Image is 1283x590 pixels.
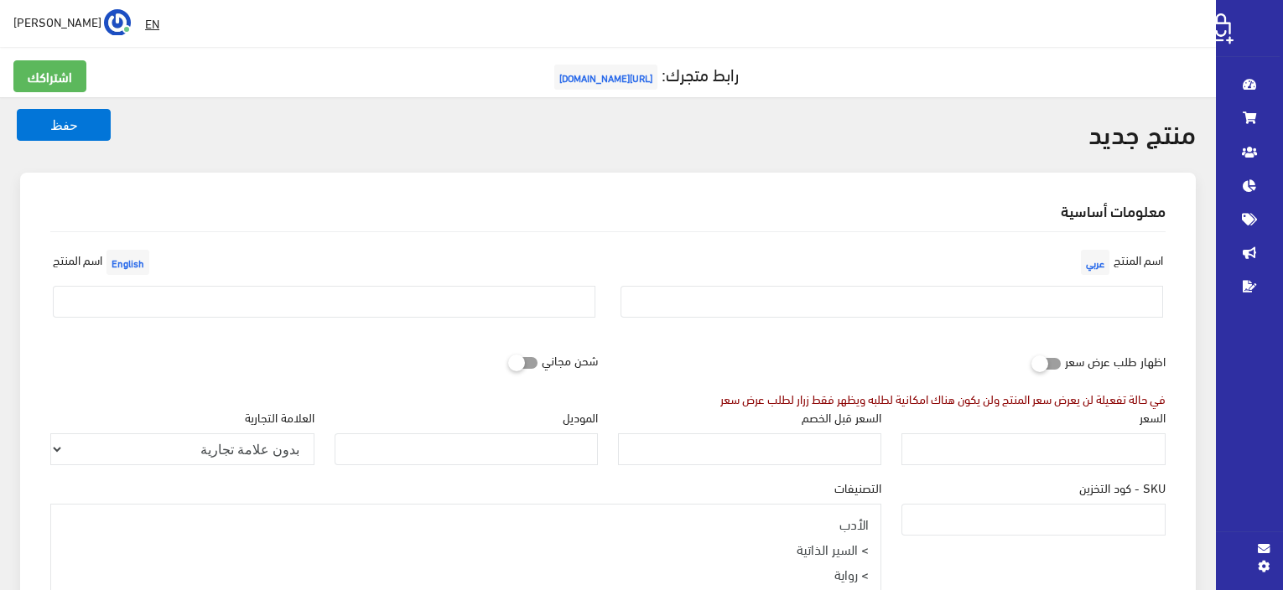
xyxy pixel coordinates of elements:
[1079,479,1166,497] label: SKU - كود التخزين
[13,11,101,32] span: [PERSON_NAME]
[50,203,1166,218] h2: معلومات أساسية
[1140,408,1166,427] label: السعر
[720,390,1166,408] div: في حالة تفعيلة لن يعرض سعر المنتج ولن يكون هناك امكانية لطلبه ويظهر فقط زرار لطلب عرض سعر
[245,408,314,427] label: العلامة التجارية
[13,8,131,35] a: ... [PERSON_NAME]
[550,58,739,89] a: رابط متجرك:[URL][DOMAIN_NAME]
[1088,117,1196,147] h2: منتج جديد
[802,408,881,427] label: السعر قبل الخصم
[106,250,149,275] span: English
[17,109,111,141] button: حفظ
[61,562,870,587] option: > رواية
[145,13,159,34] u: EN
[1081,250,1109,275] span: عربي
[61,511,870,536] option: الأدب
[1065,344,1166,376] label: اظهار طلب عرض سعر
[554,65,657,90] span: [URL][DOMAIN_NAME]
[1077,246,1163,279] label: اسم المنتج
[563,408,598,427] label: الموديل
[138,8,166,39] a: EN
[61,536,870,562] option: > السير الذاتية
[542,344,598,376] label: شحن مجاني
[13,60,86,92] a: اشتراكك
[834,479,881,497] label: التصنيفات
[53,246,153,279] label: اسم المنتج
[104,9,131,36] img: ...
